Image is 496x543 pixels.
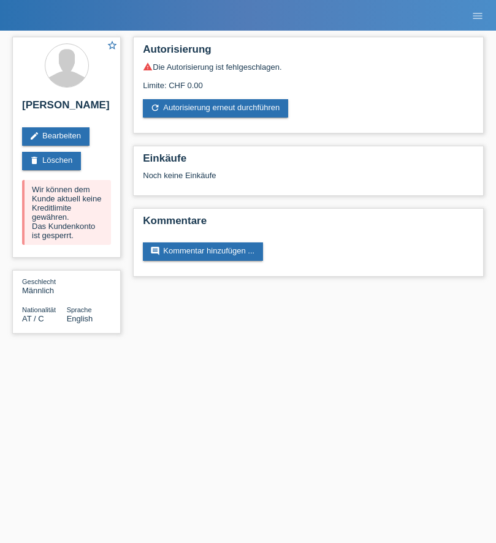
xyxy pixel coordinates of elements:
a: star_border [107,40,118,53]
div: Limite: CHF 0.00 [143,72,474,90]
span: Österreich / C / 01.10.2019 [22,314,44,323]
i: menu [471,10,484,22]
i: delete [29,155,39,165]
i: comment [150,246,160,256]
h2: Autorisierung [143,43,474,62]
span: English [67,314,93,323]
i: warning [143,62,153,72]
h2: [PERSON_NAME] [22,99,111,118]
a: commentKommentar hinzufügen ... [143,242,263,261]
i: star_border [107,40,118,51]
i: refresh [150,103,160,113]
div: Wir können dem Kunde aktuell keine Kreditlimite gewähren. Das Kundenkonto ist gesperrt. [22,180,111,245]
h2: Kommentare [143,215,474,233]
span: Geschlecht [22,278,56,285]
a: deleteLöschen [22,152,81,170]
i: edit [29,131,39,141]
a: refreshAutorisierung erneut durchführen [143,99,288,118]
span: Sprache [67,306,92,313]
a: menu [465,12,490,19]
h2: Einkäufe [143,152,474,171]
div: Männlich [22,277,67,295]
a: editBearbeiten [22,127,90,146]
div: Noch keine Einkäufe [143,171,474,189]
div: Die Autorisierung ist fehlgeschlagen. [143,62,474,72]
span: Nationalität [22,306,56,313]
